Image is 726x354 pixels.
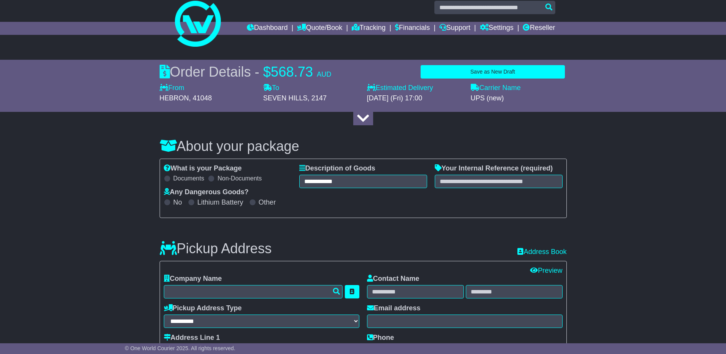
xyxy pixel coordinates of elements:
[197,198,243,207] label: Lithium Battery
[263,94,308,102] span: SEVEN HILLS
[317,70,331,78] span: AUD
[367,275,419,283] label: Contact Name
[435,164,553,173] label: Your Internal Reference (required)
[160,241,272,256] h3: Pickup Address
[189,94,212,102] span: , 41048
[308,94,327,102] span: , 2147
[263,84,279,92] label: To
[367,84,463,92] label: Estimated Delivery
[395,22,430,35] a: Financials
[297,22,342,35] a: Quote/Book
[523,22,555,35] a: Reseller
[164,334,220,342] label: Address Line 1
[471,94,567,103] div: UPS (new)
[160,64,331,80] div: Order Details -
[173,198,182,207] label: No
[164,275,222,283] label: Company Name
[259,198,276,207] label: Other
[530,267,562,274] a: Preview
[164,304,242,313] label: Pickup Address Type
[367,304,421,313] label: Email address
[160,94,189,102] span: HEBRON
[367,334,394,342] label: Phone
[160,139,567,154] h3: About your package
[164,164,242,173] label: What is your Package
[421,65,564,79] button: Save as New Draft
[217,175,262,182] label: Non-Documents
[480,22,514,35] a: Settings
[263,64,271,80] span: $
[517,248,566,256] a: Address Book
[164,188,249,197] label: Any Dangerous Goods?
[125,345,235,351] span: © One World Courier 2025. All rights reserved.
[271,64,313,80] span: 568.73
[439,22,470,35] a: Support
[173,175,204,182] label: Documents
[160,84,184,92] label: From
[247,22,288,35] a: Dashboard
[299,164,375,173] label: Description of Goods
[471,84,521,92] label: Carrier Name
[367,94,463,103] div: [DATE] (Fri) 17:00
[352,22,385,35] a: Tracking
